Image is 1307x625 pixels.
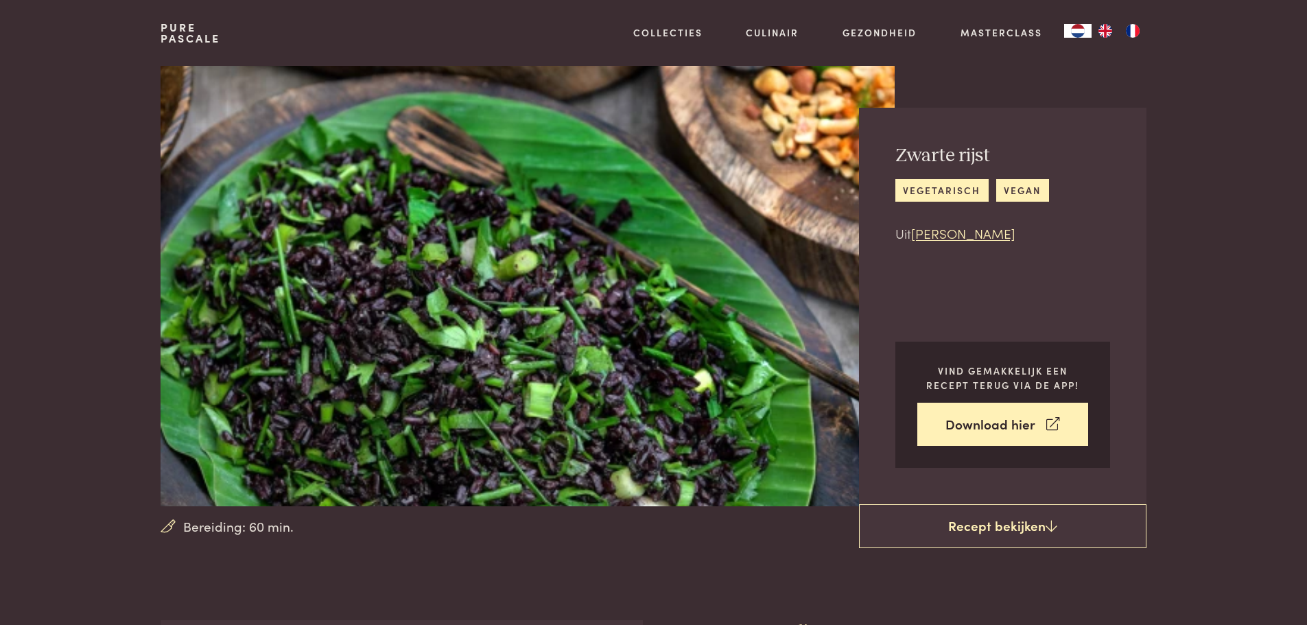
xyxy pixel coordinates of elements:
[161,22,220,44] a: PurePascale
[746,25,799,40] a: Culinair
[917,403,1088,446] a: Download hier
[859,504,1146,548] a: Recept bekijken
[183,517,294,536] span: Bereiding: 60 min.
[1064,24,1092,38] div: Language
[917,364,1088,392] p: Vind gemakkelijk een recept terug via de app!
[1119,24,1146,38] a: FR
[895,144,1049,168] h2: Zwarte rijst
[633,25,703,40] a: Collecties
[961,25,1042,40] a: Masterclass
[1064,24,1146,38] aside: Language selected: Nederlands
[895,224,1049,244] p: Uit
[996,179,1049,202] a: vegan
[911,224,1015,242] a: [PERSON_NAME]
[843,25,917,40] a: Gezondheid
[895,179,989,202] a: vegetarisch
[1092,24,1119,38] a: EN
[1092,24,1146,38] ul: Language list
[1064,24,1092,38] a: NL
[161,66,894,506] img: Zwarte rijst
